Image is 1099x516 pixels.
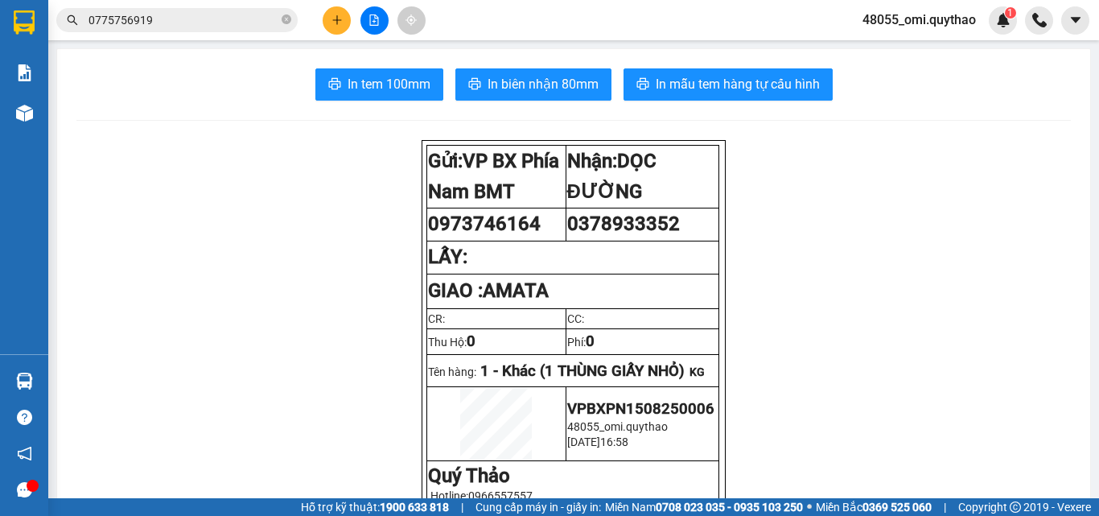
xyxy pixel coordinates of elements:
[331,14,343,26] span: plus
[600,436,628,448] span: 16:58
[567,150,657,203] strong: Nhận:
[430,489,533,502] span: Hotline:
[17,482,32,497] span: message
[566,308,719,328] td: CC:
[16,373,33,390] img: warehouse-icon
[567,400,714,418] span: VPBXPN1508250006
[368,14,380,26] span: file-add
[807,504,812,510] span: ⚪️
[567,420,668,433] span: 48055_omi.quythao
[348,74,430,94] span: In tem 100mm
[1061,6,1089,35] button: caret-down
[282,13,291,28] span: close-circle
[996,13,1011,27] img: icon-new-feature
[586,332,595,350] span: 0
[328,77,341,93] span: printer
[428,464,510,487] strong: Quý Thảo
[455,68,611,101] button: printerIn biên nhận 80mm
[17,446,32,461] span: notification
[427,328,566,354] td: Thu Hộ:
[397,6,426,35] button: aim
[1007,7,1013,19] span: 1
[1010,502,1021,513] span: copyright
[467,332,475,350] span: 0
[360,6,389,35] button: file-add
[16,64,33,81] img: solution-icon
[816,498,932,516] span: Miền Bắc
[483,279,549,302] span: AMATA
[461,498,463,516] span: |
[428,150,559,203] span: VP BX Phía Nam BMT
[428,213,541,235] span: 0973746164
[636,77,649,93] span: printer
[862,501,932,514] strong: 0369 525 060
[656,501,803,514] strong: 0708 023 035 - 0935 103 250
[301,498,449,516] span: Hỗ trợ kỹ thuật:
[656,74,820,94] span: In mẫu tem hàng tự cấu hình
[567,436,600,448] span: [DATE]
[689,365,705,378] span: KG
[17,410,32,425] span: question-circle
[624,68,833,101] button: printerIn mẫu tem hàng tự cấu hình
[567,150,657,203] span: DỌC ĐƯỜNG
[88,11,278,29] input: Tìm tên, số ĐT hoặc mã đơn
[428,150,559,203] strong: Gửi:
[944,498,946,516] span: |
[405,14,417,26] span: aim
[282,14,291,24] span: close-circle
[67,14,78,26] span: search
[850,10,989,30] span: 48055_omi.quythao
[468,489,533,502] span: 0966557557
[480,362,685,380] span: 1 - Khác (1 THÙNG GIẤY NHỎ)
[427,308,566,328] td: CR:
[605,498,803,516] span: Miền Nam
[468,77,481,93] span: printer
[566,328,719,354] td: Phí:
[488,74,599,94] span: In biên nhận 80mm
[1068,13,1083,27] span: caret-down
[428,279,549,302] strong: GIAO :
[16,105,33,122] img: warehouse-icon
[380,501,449,514] strong: 1900 633 818
[428,246,467,268] strong: LẤY:
[475,498,601,516] span: Cung cấp máy in - giấy in:
[1032,13,1047,27] img: phone-icon
[1005,7,1016,19] sup: 1
[323,6,351,35] button: plus
[14,10,35,35] img: logo-vxr
[428,362,718,380] p: Tên hàng:
[315,68,443,101] button: printerIn tem 100mm
[567,213,680,235] span: 0378933352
